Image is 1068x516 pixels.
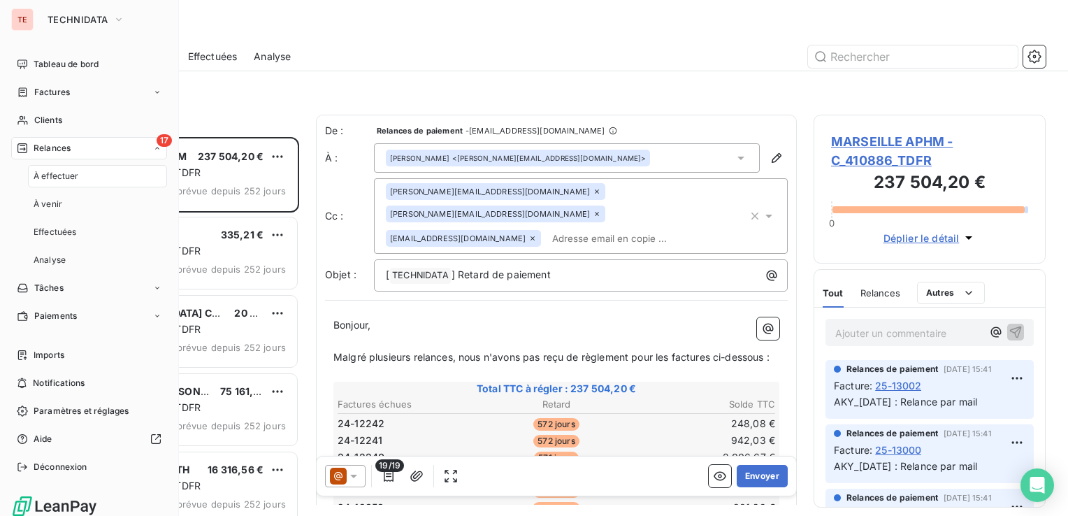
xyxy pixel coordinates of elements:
span: Relances [34,142,71,155]
div: <[PERSON_NAME][EMAIL_ADDRESS][DOMAIN_NAME]> [390,153,646,163]
span: 24-12242 [338,417,384,431]
span: AKY_[DATE] : Relance par mail [834,396,977,408]
span: 24-12241 [338,433,382,447]
span: À venir [34,198,62,210]
span: 494 jours [533,502,580,515]
span: Paiements [34,310,77,322]
span: Relances de paiement [846,492,938,504]
label: À : [325,151,374,165]
span: [DATE] 15:41 [944,494,992,502]
span: 25-13002 [875,378,921,393]
span: [EMAIL_ADDRESS][DOMAIN_NAME] [390,234,526,243]
span: 0 [829,217,835,229]
span: Facture : [834,443,872,457]
span: 335,21 € [221,229,264,241]
div: grid [67,137,299,516]
span: prévue depuis 252 jours [177,342,286,353]
span: Facture : [834,378,872,393]
span: 17 [157,134,172,147]
span: Relances [860,287,900,299]
span: À effectuer [34,170,79,182]
span: 572 jours [533,435,579,447]
span: prévue depuis 252 jours [177,499,286,510]
td: 248,08 € [630,416,776,431]
span: Imports [34,349,64,361]
th: Solde TTC [630,397,776,412]
span: prévue depuis 252 jours [177,420,286,431]
h3: 237 504,20 € [831,170,1028,198]
div: Open Intercom Messenger [1020,468,1054,502]
span: Tâches [34,282,64,294]
span: prévue depuis 252 jours [177,185,286,196]
span: 571 jours [534,452,578,464]
span: Tableau de bord [34,58,99,71]
span: 19/19 [375,459,404,472]
span: Tout [823,287,844,299]
span: ] Retard de paiement [452,268,551,280]
span: Effectuées [188,50,238,64]
span: Relances de paiement [377,127,463,135]
th: Retard [484,397,629,412]
span: [DATE] 15:41 [944,429,992,438]
span: 24-12240 [338,450,384,464]
span: 25-13000 [875,443,921,457]
span: Clients [34,114,62,127]
span: 75 161,04 € [220,385,275,397]
button: Déplier le détail [879,230,981,246]
span: TECHNIDATA [390,268,451,284]
span: Effectuées [34,226,77,238]
th: Factures échues [337,397,482,412]
span: Paramètres et réglages [34,405,129,417]
span: TECHNIDATA [48,14,108,25]
span: 24-12353 [338,501,384,515]
label: Cc : [325,209,374,223]
button: Autres [917,282,985,304]
td: 2 006,67 € [630,450,776,465]
span: [GEOGRAPHIC_DATA] CHR DE [GEOGRAPHIC_DATA] [99,307,347,319]
span: [PERSON_NAME][EMAIL_ADDRESS][DOMAIN_NAME] [390,210,590,218]
span: Relances de paiement [846,363,938,375]
span: 572 jours [533,418,579,431]
span: 20 227,80 € [234,307,292,319]
span: Notifications [33,377,85,389]
span: Relances de paiement [846,427,938,440]
span: - [EMAIL_ADDRESS][DOMAIN_NAME] [466,127,605,135]
button: Envoyer [737,465,788,487]
span: MARSEILLE APHM - C_410886_TDFR [831,132,1028,170]
span: [ [386,268,389,280]
input: Rechercher [808,45,1018,68]
span: Déconnexion [34,461,87,473]
span: prévue depuis 252 jours [177,264,286,275]
span: Analyse [254,50,291,64]
span: Aide [34,433,52,445]
span: 16 316,56 € [208,464,264,475]
span: Déplier le détail [883,231,960,245]
td: 801,29 € [630,500,776,515]
span: Analyse [34,254,66,266]
div: TE [11,8,34,31]
td: 942,03 € [630,433,776,448]
span: Bonjour, [333,319,370,331]
span: AKY_[DATE] : Relance par mail [834,460,977,472]
span: Objet : [325,268,356,280]
input: Adresse email en copie ... [547,228,708,249]
span: [PERSON_NAME] [390,153,449,163]
span: Malgré plusieurs relances, nous n'avons pas reçu de règlement pour les factures ci-dessous : [333,351,770,363]
a: Aide [11,428,167,450]
span: De : [325,124,374,138]
span: Factures [34,86,70,99]
span: Total TTC à régler : 237 504,20 € [335,382,777,396]
span: [DATE] 15:41 [944,365,992,373]
span: 237 504,20 € [198,150,264,162]
span: [PERSON_NAME][EMAIL_ADDRESS][DOMAIN_NAME] [390,187,590,196]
